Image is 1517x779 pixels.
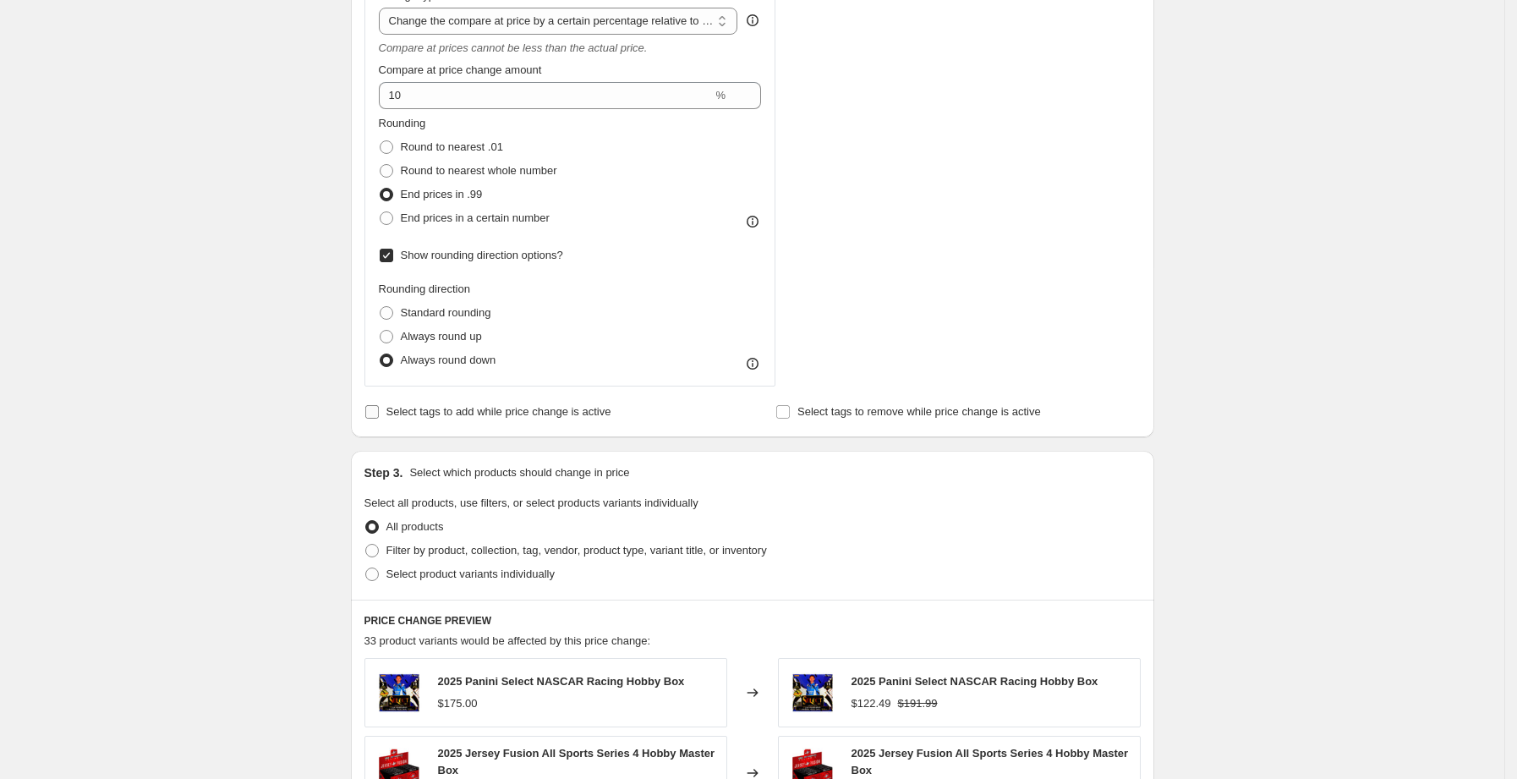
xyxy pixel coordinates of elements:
[386,568,555,580] span: Select product variants individually
[401,140,503,153] span: Round to nearest .01
[364,464,403,481] h2: Step 3.
[401,211,550,224] span: End prices in a certain number
[386,520,444,533] span: All products
[379,117,426,129] span: Rounding
[401,164,557,177] span: Round to nearest whole number
[438,747,715,776] span: 2025 Jersey Fusion All Sports Series 4 Hobby Master Box
[852,675,1098,688] span: 2025 Panini Select NASCAR Racing Hobby Box
[401,306,491,319] span: Standard rounding
[797,405,1041,418] span: Select tags to remove while price change is active
[379,63,542,76] span: Compare at price change amount
[744,12,761,29] div: help
[379,283,470,295] span: Rounding direction
[438,675,685,688] span: 2025 Panini Select NASCAR Racing Hobby Box
[374,667,424,718] img: Polish_20250827_064010985_e6d5d005-e7c6-43b1-80b3-61ece212063b_80x.jpg
[364,614,1141,628] h6: PRICE CHANGE PREVIEW
[401,330,482,343] span: Always round up
[401,188,483,200] span: End prices in .99
[379,82,713,109] input: 20
[364,634,651,647] span: 33 product variants would be affected by this price change:
[386,544,767,557] span: Filter by product, collection, tag, vendor, product type, variant title, or inventory
[715,89,726,101] span: %
[409,464,629,481] p: Select which products should change in price
[898,695,938,712] strike: $191.99
[364,496,698,509] span: Select all products, use filters, or select products variants individually
[852,747,1129,776] span: 2025 Jersey Fusion All Sports Series 4 Hobby Master Box
[787,667,838,718] img: Polish_20250827_064010985_e6d5d005-e7c6-43b1-80b3-61ece212063b_80x.jpg
[852,695,891,712] div: $122.49
[438,695,478,712] div: $175.00
[386,405,611,418] span: Select tags to add while price change is active
[401,249,563,261] span: Show rounding direction options?
[379,41,648,54] i: Compare at prices cannot be less than the actual price.
[401,354,496,366] span: Always round down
